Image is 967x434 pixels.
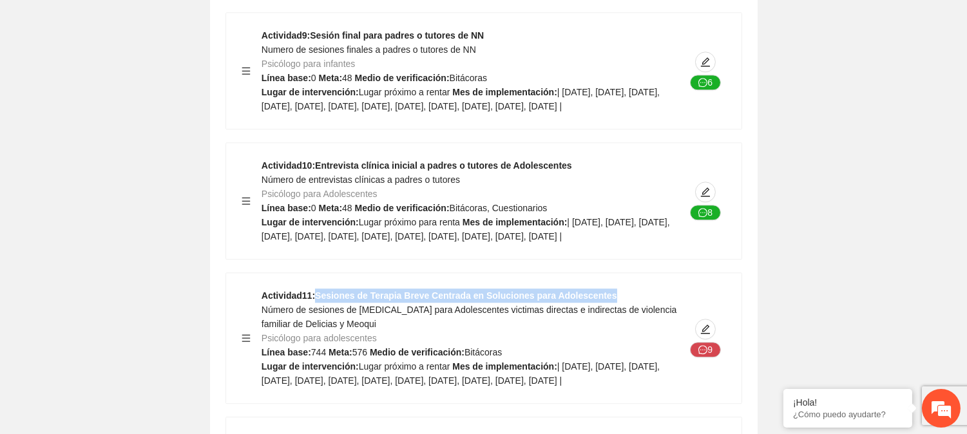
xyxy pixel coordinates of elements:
span: edit [696,187,715,197]
strong: Lugar de intervención: [262,217,359,227]
strong: Meta: [319,203,343,213]
strong: Medio de verificación: [355,203,450,213]
p: ¿Cómo puedo ayudarte? [793,410,903,419]
strong: Medio de verificación: [370,347,464,357]
span: 576 [352,347,367,357]
button: message8 [690,205,721,220]
strong: Meta: [329,347,352,357]
strong: Línea base: [262,347,311,357]
strong: Lugar de intervención: [262,361,359,372]
button: message6 [690,75,721,90]
span: message [698,345,707,355]
span: Bitácoras, Cuestionarios [450,203,548,213]
span: 48 [342,203,352,213]
span: menu [242,334,251,343]
span: 0 [311,203,316,213]
strong: Actividad 11 : Sesiones de Terapia Breve Centrada en Soluciones para Adolescentes [262,290,617,301]
strong: Medio de verificación: [355,73,450,83]
span: Numero de sesiones finales a padres o tutores de NN [262,44,476,55]
strong: Actividad 10 : Entrevista clínica inicial a padres o tutores de Adolescentes [262,160,572,171]
strong: Lugar de intervención: [262,87,359,97]
span: Estamos en línea. [75,143,178,273]
div: Chatee con nosotros ahora [67,66,216,82]
div: Minimizar ventana de chat en vivo [211,6,242,37]
span: menu [242,196,251,205]
span: edit [696,57,715,67]
span: menu [242,66,251,75]
span: message [698,78,707,88]
span: Número de sesiones de [MEDICAL_DATA] para Adolescentes victimas directas e indirectas de violenci... [262,305,677,329]
strong: Actividad 9 : Sesión final para padres o tutores de NN [262,30,484,41]
span: 0 [311,73,316,83]
strong: Línea base: [262,203,311,213]
button: edit [695,182,716,202]
span: Psicólogo para adolescentes [262,333,377,343]
span: 744 [311,347,326,357]
strong: Mes de implementación: [452,361,557,372]
span: Lugar próximo para renta [359,217,460,227]
strong: Mes de implementación: [463,217,568,227]
span: edit [696,324,715,334]
button: edit [695,319,716,339]
span: Bitácoras [464,347,502,357]
strong: Línea base: [262,73,311,83]
span: Bitácoras [450,73,487,83]
textarea: Escriba su mensaje y pulse “Intro” [6,294,245,339]
span: 48 [342,73,352,83]
strong: Meta: [319,73,343,83]
strong: Mes de implementación: [452,87,557,97]
div: ¡Hola! [793,397,903,408]
span: Psicólogo para Adolescentes [262,189,378,199]
button: message9 [690,342,721,357]
span: message [698,208,707,218]
span: Lugar próximo a rentar [359,361,450,372]
button: edit [695,52,716,72]
span: Lugar próximo a rentar [359,87,450,97]
span: Número de entrevistas clínicas a padres o tutores [262,175,460,185]
span: Psicólogo para infantes [262,59,356,69]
